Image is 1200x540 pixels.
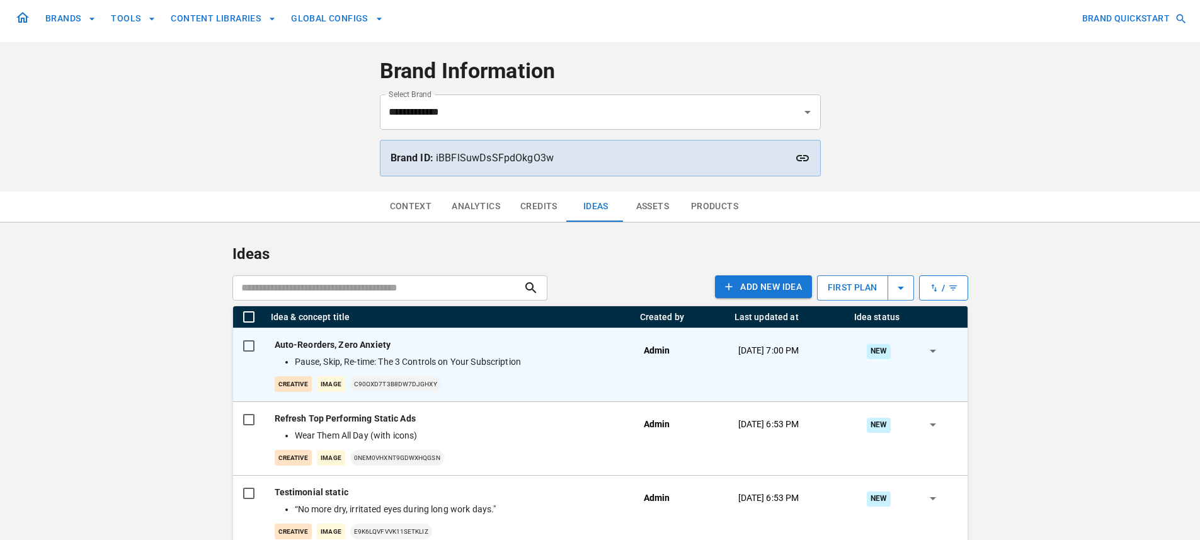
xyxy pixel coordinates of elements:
[391,152,433,164] strong: Brand ID:
[681,192,748,222] button: Products
[317,450,345,466] p: Image
[715,275,812,299] button: Add NEW IDEA
[644,344,670,357] p: Admin
[350,376,441,392] p: C90Oxd7t3B8DW7DJghxy
[166,7,281,30] button: CONTENT LIBRARIES
[624,314,631,320] button: Menu
[389,89,431,100] label: Select Brand
[734,312,799,322] div: Last updated at
[295,503,619,516] li: “No more dry, irritated eyes during long work days."
[738,344,799,357] p: [DATE] 7:00 PM
[275,376,312,392] p: creative
[275,412,624,425] p: Refresh Top Performing Static Ads
[286,7,388,30] button: GLOBAL CONFIGS
[738,418,799,431] p: [DATE] 6:53 PM
[817,275,913,301] button: first plan
[719,314,725,320] button: Menu
[568,192,624,222] button: Ideas
[380,192,442,222] button: Context
[106,7,161,30] button: TOOLS
[317,376,345,392] p: Image
[640,312,685,322] div: Created by
[271,312,350,322] div: Idea & concept title
[1077,7,1190,30] button: BRAND QUICKSTART
[867,491,891,506] div: New
[867,418,891,432] div: New
[275,524,312,539] p: creative
[295,355,619,369] li: Pause, Skip, Re-time: The 3 Controls on Your Subscription
[644,491,670,505] p: Admin
[799,103,816,121] button: Open
[715,275,812,301] a: Add NEW IDEA
[350,450,444,466] p: 0Nem0vHXNT9GDWxHQGsn
[391,151,810,166] p: iBBFlSuwDsSFpdOkgO3w
[350,524,432,539] p: E9k6lQvFVVk11seTKliZ
[442,192,510,222] button: Analytics
[275,338,624,352] p: Auto-Reorders, Zero Anxiety
[958,314,964,320] button: Menu
[380,58,821,84] h4: Brand Information
[624,192,681,222] button: Assets
[644,418,670,431] p: Admin
[275,450,312,466] p: creative
[867,344,891,359] div: New
[40,7,101,30] button: BRANDS
[232,243,968,265] p: Ideas
[510,192,568,222] button: Credits
[854,312,900,322] div: Idea status
[818,273,887,302] p: first plan
[838,314,845,320] button: Menu
[738,491,799,505] p: [DATE] 6:53 PM
[275,486,624,499] p: Testimonial static
[317,524,345,539] p: Image
[295,429,619,442] li: Wear Them All Day (with icons)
